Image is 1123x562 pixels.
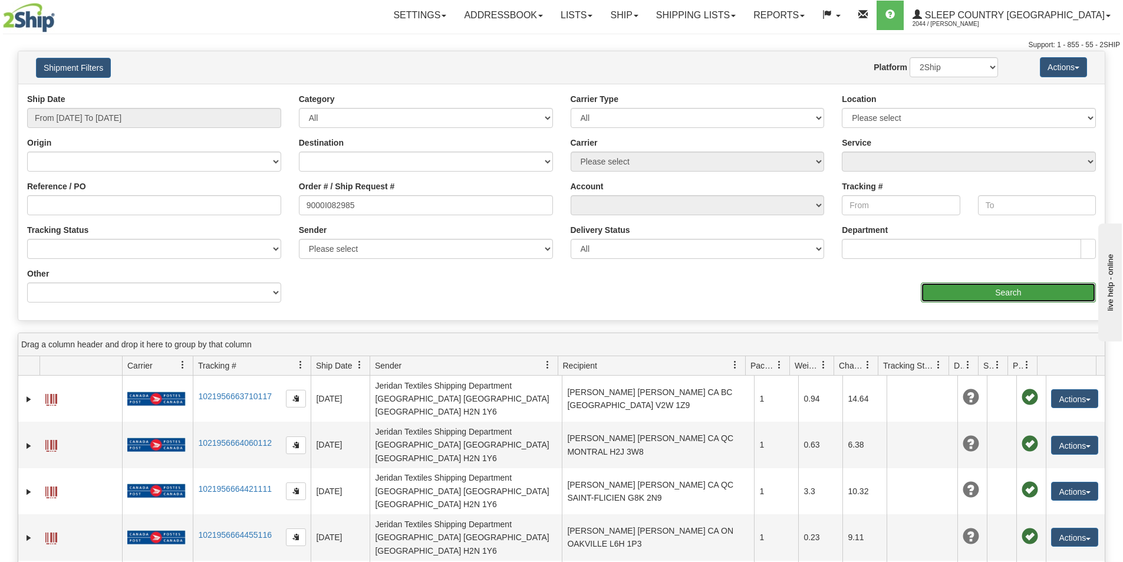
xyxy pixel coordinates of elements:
[311,422,370,468] td: [DATE]
[198,530,272,540] a: 1021956664455116
[455,1,552,30] a: Addressbook
[1022,389,1038,406] span: Pickup Successfully created
[198,392,272,401] a: 1021956663710117
[3,40,1120,50] div: Support: 1 - 855 - 55 - 2SHIP
[375,360,401,372] span: Sender
[299,224,327,236] label: Sender
[552,1,601,30] a: Lists
[198,484,272,494] a: 1021956664421111
[27,93,65,105] label: Ship Date
[1022,436,1038,452] span: Pickup Successfully created
[286,390,306,407] button: Copy to clipboard
[286,528,306,546] button: Copy to clipboard
[647,1,745,30] a: Shipping lists
[370,376,562,422] td: Jeridan Textiles Shipping Department [GEOGRAPHIC_DATA] [GEOGRAPHIC_DATA] [GEOGRAPHIC_DATA] H2N 1Y6
[842,137,871,149] label: Service
[1017,355,1037,375] a: Pickup Status filter column settings
[798,422,842,468] td: 0.63
[291,355,311,375] a: Tracking # filter column settings
[127,360,153,372] span: Carrier
[958,355,978,375] a: Delivery Status filter column settings
[795,360,819,372] span: Weight
[842,376,887,422] td: 14.64
[299,93,335,105] label: Category
[45,389,57,407] a: Label
[571,137,598,149] label: Carrier
[127,530,185,545] img: 20 - Canada Post
[571,93,618,105] label: Carrier Type
[754,514,798,560] td: 1
[963,436,979,452] span: Unknown
[45,527,57,546] a: Label
[842,514,887,560] td: 9.11
[45,435,57,453] a: Label
[23,393,35,405] a: Expand
[769,355,789,375] a: Packages filter column settings
[198,360,236,372] span: Tracking #
[754,376,798,422] td: 1
[798,514,842,560] td: 0.23
[23,532,35,544] a: Expand
[983,360,993,372] span: Shipment Issues
[1013,360,1023,372] span: Pickup Status
[370,422,562,468] td: Jeridan Textiles Shipping Department [GEOGRAPHIC_DATA] [GEOGRAPHIC_DATA] [GEOGRAPHIC_DATA] H2N 1Y6
[198,438,272,448] a: 1021956664060112
[311,514,370,560] td: [DATE]
[601,1,647,30] a: Ship
[883,360,934,372] span: Tracking Status
[842,422,887,468] td: 6.38
[23,486,35,498] a: Expand
[350,355,370,375] a: Ship Date filter column settings
[127,484,185,498] img: 20 - Canada Post
[27,180,86,192] label: Reference / PO
[27,137,51,149] label: Origin
[1051,482,1098,501] button: Actions
[814,355,834,375] a: Weight filter column settings
[963,389,979,406] span: Unknown
[725,355,745,375] a: Recipient filter column settings
[562,468,754,514] td: [PERSON_NAME] [PERSON_NAME] CA QC SAINT-FLICIEN G8K 2N9
[316,360,352,372] span: Ship Date
[1051,436,1098,455] button: Actions
[987,355,1007,375] a: Shipment Issues filter column settings
[563,360,597,372] span: Recipient
[370,468,562,514] td: Jeridan Textiles Shipping Department [GEOGRAPHIC_DATA] [GEOGRAPHIC_DATA] [GEOGRAPHIC_DATA] H2N 1Y6
[127,392,185,406] img: 20 - Canada Post
[842,93,876,105] label: Location
[286,482,306,500] button: Copy to clipboard
[36,58,111,78] button: Shipment Filters
[1051,528,1098,547] button: Actions
[858,355,878,375] a: Charge filter column settings
[842,224,888,236] label: Department
[842,180,882,192] label: Tracking #
[754,468,798,514] td: 1
[978,195,1096,215] input: To
[571,180,604,192] label: Account
[842,468,887,514] td: 10.32
[45,481,57,500] a: Label
[538,355,558,375] a: Sender filter column settings
[127,438,185,452] img: 20 - Canada Post
[286,436,306,454] button: Copy to clipboard
[562,422,754,468] td: [PERSON_NAME] [PERSON_NAME] CA QC MONTRAL H2J 3W8
[173,355,193,375] a: Carrier filter column settings
[9,10,109,19] div: live help - online
[798,376,842,422] td: 0.94
[963,528,979,545] span: Unknown
[963,482,979,498] span: Unknown
[571,224,630,236] label: Delivery Status
[384,1,455,30] a: Settings
[18,333,1105,356] div: grid grouping header
[3,3,55,32] img: logo2044.jpg
[1051,389,1098,408] button: Actions
[798,468,842,514] td: 3.3
[1096,221,1122,341] iframe: chat widget
[562,514,754,560] td: [PERSON_NAME] [PERSON_NAME] CA ON OAKVILLE L6H 1P3
[23,440,35,452] a: Expand
[928,355,949,375] a: Tracking Status filter column settings
[1022,528,1038,545] span: Pickup Successfully created
[1022,482,1038,498] span: Pickup Successfully created
[562,376,754,422] td: [PERSON_NAME] [PERSON_NAME] CA BC [GEOGRAPHIC_DATA] V2W 1Z9
[750,360,775,372] span: Packages
[921,282,1096,303] input: Search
